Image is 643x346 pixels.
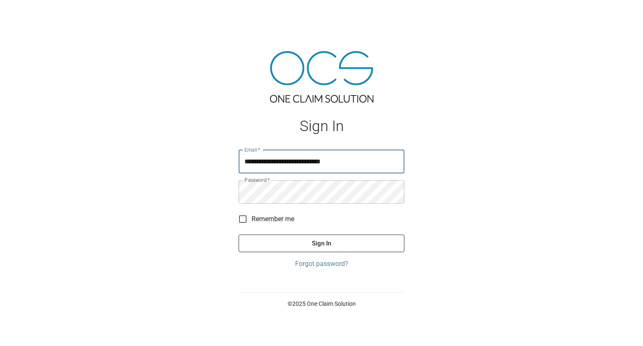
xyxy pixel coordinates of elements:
[270,51,373,103] img: ocs-logo-tra.png
[239,118,404,135] h1: Sign In
[239,235,404,252] button: Sign In
[252,214,294,224] span: Remember me
[10,5,44,22] img: ocs-logo-white-transparent.png
[244,176,270,183] label: Password
[239,259,404,269] a: Forgot password?
[239,300,404,308] p: © 2025 One Claim Solution
[244,146,260,153] label: Email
